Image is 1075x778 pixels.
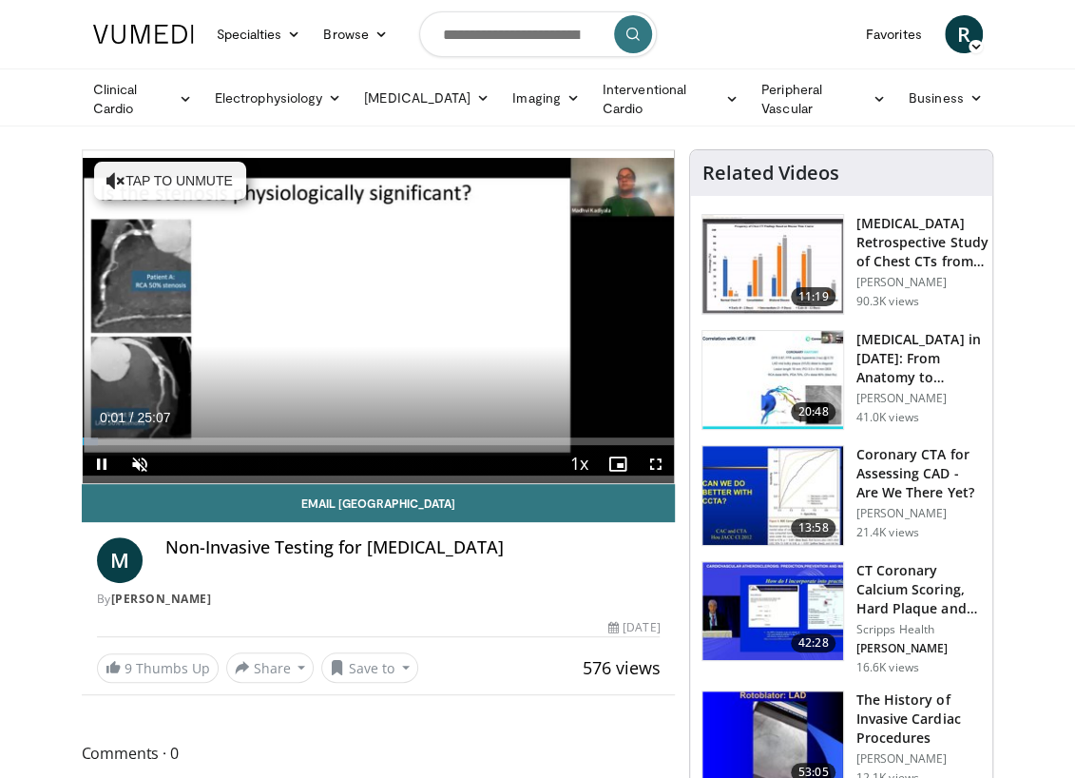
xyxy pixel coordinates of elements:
span: 25:07 [137,410,170,425]
p: [PERSON_NAME] [855,275,995,290]
a: 20:48 [MEDICAL_DATA] in [DATE]: From Anatomy to Physiology to Plaque Burden and … [PERSON_NAME] 4... [701,330,981,431]
img: c2eb46a3-50d3-446d-a553-a9f8510c7760.150x105_q85_crop-smart_upscale.jpg [702,215,843,314]
span: 9 [125,659,132,677]
p: 21.4K views [855,525,918,540]
img: 34b2b9a4-89e5-4b8c-b553-8a638b61a706.150x105_q85_crop-smart_upscale.jpg [702,446,843,545]
button: Share [226,652,315,683]
a: Peripheral Vascular [750,80,897,118]
a: Specialties [205,15,313,53]
div: Progress Bar [83,438,675,445]
img: 4ea3ec1a-320e-4f01-b4eb-a8bc26375e8f.150x105_q85_crop-smart_upscale.jpg [702,562,843,661]
p: 41.0K views [855,410,918,425]
h3: The History of Invasive Cardiac Procedures [855,690,981,748]
span: 13:58 [791,518,836,537]
a: [MEDICAL_DATA] [353,79,501,117]
button: Save to [321,652,418,683]
video-js: Video Player [83,150,675,483]
img: VuMedi Logo [93,25,194,44]
a: [PERSON_NAME] [111,591,212,607]
p: Scripps Health [855,622,981,637]
a: Imaging [501,79,591,117]
p: [PERSON_NAME] [855,391,981,406]
a: 9 Thumbs Up [97,653,219,683]
span: Comments 0 [82,741,676,766]
span: 576 views [582,656,660,679]
button: Unmute [121,445,159,483]
span: 0:01 [100,410,125,425]
a: Interventional Cardio [591,80,750,118]
h3: CT Coronary Calcium Scoring, Hard Plaque and Soft Plaque Visualizati… [855,561,981,618]
button: Tap to unmute [94,162,246,200]
p: 16.6K views [855,660,918,675]
a: Favorites [854,15,933,53]
h3: [MEDICAL_DATA] in [DATE]: From Anatomy to Physiology to Plaque Burden and … [855,330,981,387]
a: Business [897,79,994,117]
span: / [130,410,134,425]
a: M [97,537,143,583]
button: Playback Rate [560,445,598,483]
p: [PERSON_NAME] [855,506,981,521]
span: 42:28 [791,633,836,652]
h4: Related Videos [701,162,838,185]
button: Fullscreen [636,445,674,483]
a: Electrophysiology [203,79,353,117]
h3: [MEDICAL_DATA] Retrospective Study of Chest CTs from [GEOGRAPHIC_DATA]: What is the Re… [855,214,995,271]
a: Clinical Cardio [82,80,203,118]
span: 11:19 [791,287,836,306]
button: Enable picture-in-picture mode [598,445,636,483]
a: Email [GEOGRAPHIC_DATA] [82,484,676,522]
button: Pause [83,445,121,483]
p: 90.3K views [855,294,918,309]
p: [PERSON_NAME] [855,751,981,767]
a: 42:28 CT Coronary Calcium Scoring, Hard Plaque and Soft Plaque Visualizati… Scripps Health [PERSO... [701,561,981,675]
p: [PERSON_NAME] [855,641,981,656]
a: 13:58 Coronary CTA for Assessing CAD - Are We There Yet? [PERSON_NAME] 21.4K views [701,445,981,546]
a: R [945,15,983,53]
img: 823da73b-7a00-425d-bb7f-45c8b03b10c3.150x105_q85_crop-smart_upscale.jpg [702,331,843,430]
div: [DATE] [608,619,660,636]
h4: Non-Invasive Testing for [MEDICAL_DATA] [165,537,661,558]
input: Search topics, interventions [419,11,657,57]
a: 11:19 [MEDICAL_DATA] Retrospective Study of Chest CTs from [GEOGRAPHIC_DATA]: What is the Re… [PE... [701,214,981,315]
span: 20:48 [791,402,836,421]
h3: Coronary CTA for Assessing CAD - Are We There Yet? [855,445,981,502]
div: By [97,591,661,608]
a: Browse [312,15,399,53]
